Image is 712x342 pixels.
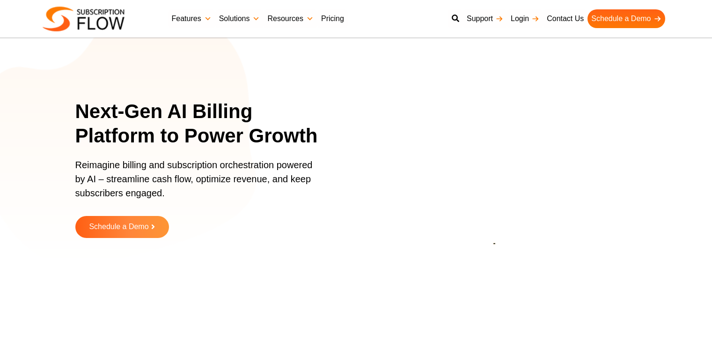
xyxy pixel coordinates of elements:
a: Contact Us [543,9,587,28]
h1: Next-Gen AI Billing Platform to Power Growth [75,99,330,149]
a: Schedule a Demo [75,216,169,238]
p: Reimagine billing and subscription orchestration powered by AI – streamline cash flow, optimize r... [75,158,319,209]
a: Solutions [215,9,264,28]
a: Support [463,9,507,28]
a: Features [168,9,215,28]
a: Login [507,9,543,28]
span: Schedule a Demo [89,223,148,231]
a: Schedule a Demo [587,9,665,28]
a: Resources [264,9,317,28]
a: Pricing [317,9,348,28]
img: Subscriptionflow [43,7,125,31]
